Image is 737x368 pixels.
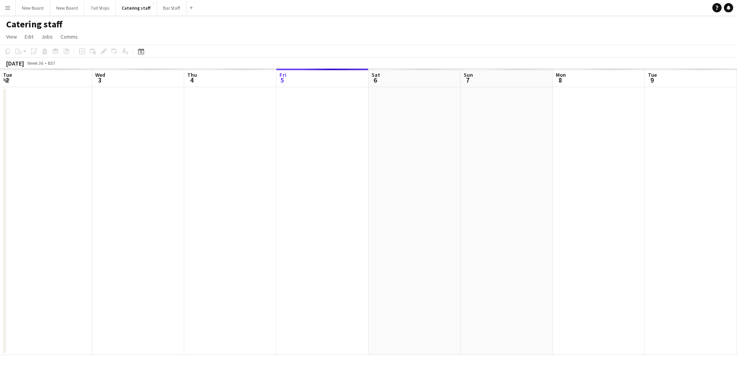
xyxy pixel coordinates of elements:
span: Comms [61,33,78,40]
div: [DATE] [6,59,24,67]
span: Tue [648,71,657,78]
a: Comms [57,32,81,42]
span: Sun [464,71,473,78]
span: Week 36 [25,60,45,66]
span: 8 [555,76,566,84]
span: 3 [94,76,105,84]
span: Fri [279,71,286,78]
span: Tue [3,71,12,78]
span: View [6,33,17,40]
button: Tall Ships [84,0,116,15]
span: 9 [647,76,657,84]
span: Jobs [41,33,53,40]
span: Wed [95,71,105,78]
button: Catering staff [116,0,157,15]
span: Mon [556,71,566,78]
button: New Board [16,0,50,15]
span: 5 [278,76,286,84]
div: BST [48,60,56,66]
a: Edit [22,32,37,42]
button: New Board [50,0,84,15]
span: Thu [187,71,197,78]
a: View [3,32,20,42]
span: 7 [463,76,473,84]
span: 6 [370,76,380,84]
span: Edit [25,33,34,40]
span: 4 [186,76,197,84]
span: Sat [372,71,380,78]
a: Jobs [38,32,56,42]
button: Bar Staff [157,0,187,15]
span: 2 [2,76,12,84]
h1: Catering staff [6,19,62,30]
